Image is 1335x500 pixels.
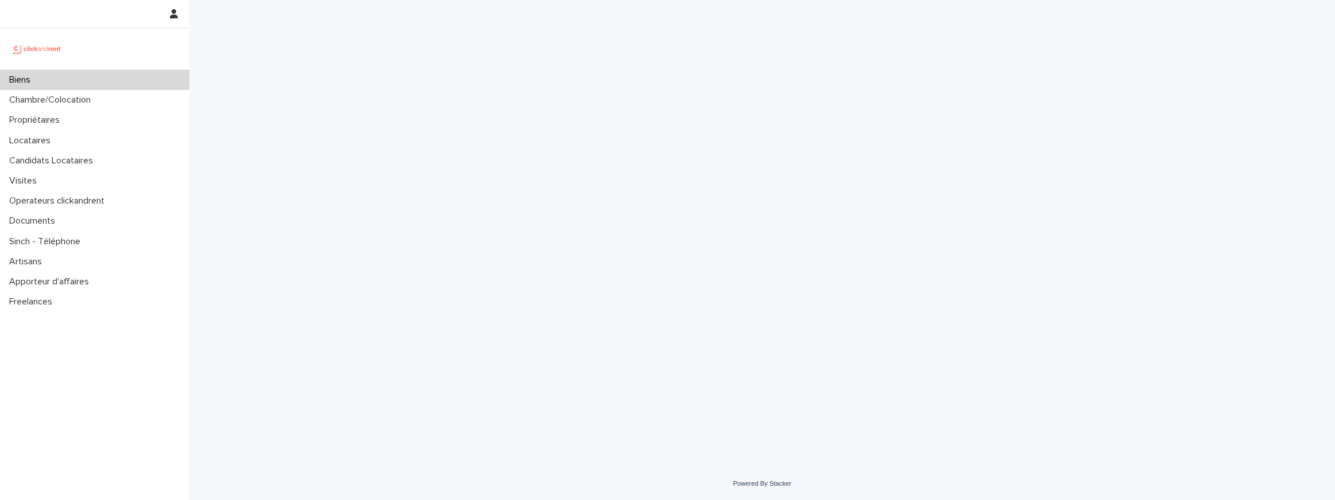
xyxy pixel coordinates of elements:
p: Visites [5,175,46,186]
p: Freelances [5,296,61,307]
p: Sinch - Téléphone [5,236,89,247]
p: Documents [5,216,64,226]
p: Apporteur d'affaires [5,276,98,287]
p: Biens [5,75,40,85]
p: Artisans [5,256,51,267]
p: Propriétaires [5,115,69,126]
img: UCB0brd3T0yccxBKYDjQ [9,37,65,60]
a: Powered By Stacker [733,480,791,487]
p: Locataires [5,135,60,146]
p: Chambre/Colocation [5,95,100,106]
p: Operateurs clickandrent [5,196,114,206]
p: Candidats Locataires [5,155,102,166]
